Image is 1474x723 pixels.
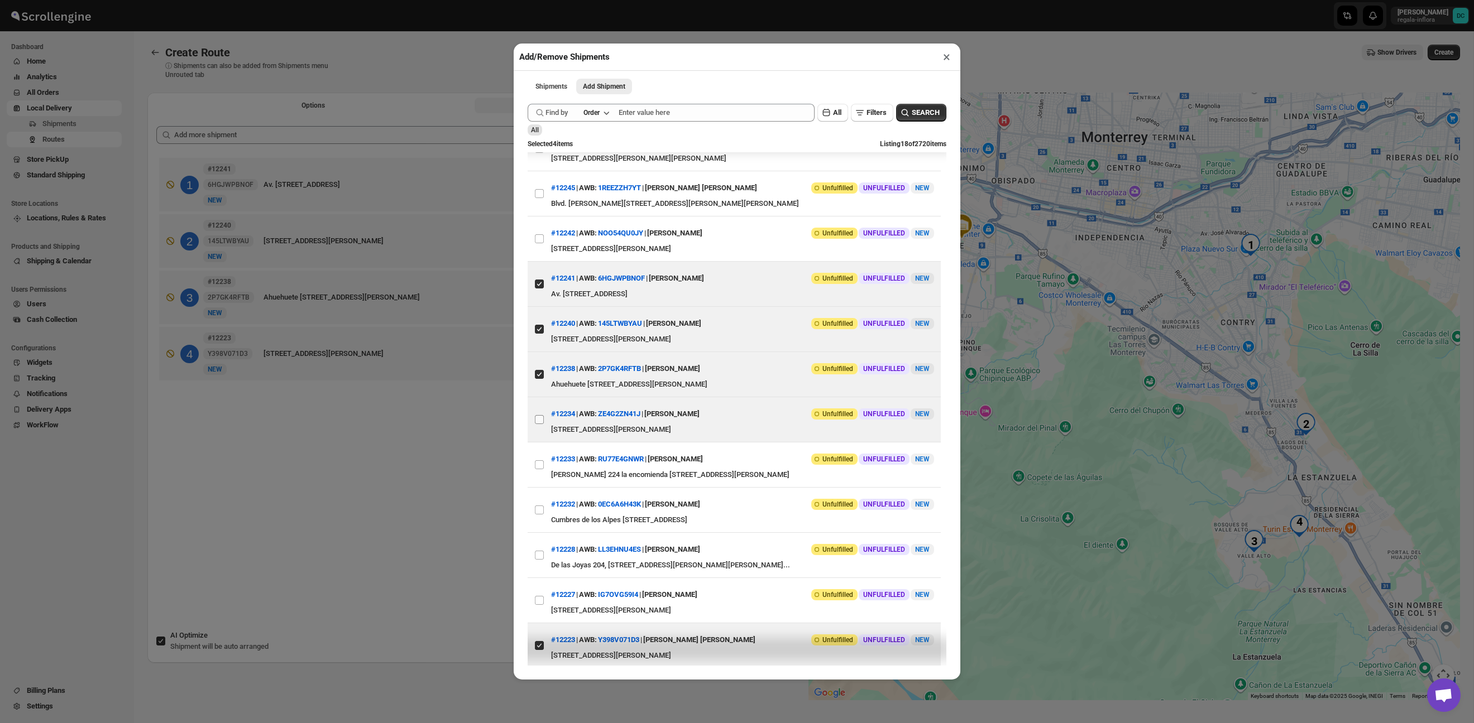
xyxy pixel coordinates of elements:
[579,318,597,329] span: AWB:
[551,590,575,599] button: #12227
[645,494,700,514] div: [PERSON_NAME]
[863,590,905,599] span: UNFULFILLED
[822,545,853,554] span: Unfulfilled
[643,630,755,650] div: [PERSON_NAME] [PERSON_NAME]
[863,319,905,328] span: UNFULFILLED
[822,635,853,644] span: Unfulfilled
[579,363,597,374] span: AWB:
[915,365,930,373] span: NEW
[598,274,645,282] button: 6HGJWPBNOF
[822,590,853,599] span: Unfulfilled
[915,546,930,553] span: NEW
[822,184,853,192] span: Unfulfilled
[648,449,703,469] div: [PERSON_NAME]
[598,409,640,418] button: ZE4G2ZN41J
[551,409,575,418] button: #12234
[822,409,853,418] span: Unfulfilled
[579,182,597,194] span: AWB:
[867,108,887,117] span: Filters
[598,545,641,553] button: LL3EHNU4ES
[863,229,905,238] span: UNFULFILLED
[551,229,575,237] button: #12242
[551,605,934,616] div: [STREET_ADDRESS][PERSON_NAME]
[551,243,934,254] div: [STREET_ADDRESS][PERSON_NAME]
[551,650,934,661] div: [STREET_ADDRESS][PERSON_NAME]
[644,404,700,424] div: [PERSON_NAME]
[147,117,800,579] div: Selected Shipments
[551,153,934,164] div: [STREET_ADDRESS][PERSON_NAME][PERSON_NAME]
[645,539,700,560] div: [PERSON_NAME]
[551,469,934,480] div: [PERSON_NAME] 224 la encomienda [STREET_ADDRESS][PERSON_NAME]
[619,104,815,122] input: Enter value here
[915,320,930,327] span: NEW
[896,104,946,122] button: SEARCH
[551,500,575,508] button: #12232
[863,274,905,283] span: UNFULFILLED
[551,314,701,334] div: | |
[551,319,575,327] button: #12240
[598,229,643,237] button: NOO54QU0JY
[915,500,930,508] span: NEW
[863,409,905,418] span: UNFULFILLED
[551,274,575,282] button: #12241
[915,455,930,463] span: NEW
[1427,678,1461,712] div: Open chat
[551,494,700,514] div: | |
[579,634,597,645] span: AWB:
[915,184,930,192] span: NEW
[598,364,641,373] button: 2P7GK4RFTB
[579,544,597,555] span: AWB:
[880,140,946,148] span: Listing 18 of 2720 items
[598,500,641,508] button: 0EC6A6H43K
[863,635,905,644] span: UNFULFILLED
[642,585,697,605] div: [PERSON_NAME]
[551,585,697,605] div: | |
[551,288,934,300] div: Av. [STREET_ADDRESS]
[649,268,704,288] div: [PERSON_NAME]
[833,108,841,117] span: All
[863,364,905,373] span: UNFULFILLED
[519,51,610,62] h2: Add/Remove Shipments
[822,229,853,238] span: Unfulfilled
[551,178,757,198] div: | |
[912,107,940,118] span: SEARCH
[817,104,848,122] button: All
[551,539,700,560] div: | |
[645,178,757,198] div: [PERSON_NAME] [PERSON_NAME]
[551,359,700,379] div: | |
[863,455,905,464] span: UNFULFILLED
[551,635,575,644] button: #12223
[598,319,642,327] button: 145LTWBYAU
[863,500,905,509] span: UNFULFILLED
[551,404,700,424] div: | |
[531,126,539,134] span: All
[915,229,930,237] span: NEW
[551,455,575,463] button: #12233
[598,455,644,463] button: RU77E4GNWR
[551,560,934,571] div: De las Joyas 204, [STREET_ADDRESS][PERSON_NAME][PERSON_NAME]...
[851,104,893,122] button: Filters
[551,364,575,373] button: #12238
[822,319,853,328] span: Unfulfilled
[863,545,905,554] span: UNFULFILLED
[551,268,704,288] div: | |
[915,274,930,282] span: NEW
[598,184,641,192] button: 1REEZZH7YT
[535,82,567,91] span: Shipments
[579,408,597,420] span: AWB:
[551,184,575,192] button: #12245
[579,589,597,600] span: AWB:
[551,545,575,553] button: #12228
[647,223,702,243] div: [PERSON_NAME]
[863,184,905,192] span: UNFULFILLED
[598,635,639,644] button: Y398V071D3
[822,274,853,283] span: Unfulfilled
[822,455,853,464] span: Unfulfilled
[579,499,597,510] span: AWB:
[545,107,568,118] span: Find by
[646,314,701,334] div: [PERSON_NAME]
[915,591,930,599] span: NEW
[939,49,955,65] button: ×
[583,82,625,91] span: Add Shipment
[551,198,934,209] div: Blvd. [PERSON_NAME][STREET_ADDRESS][PERSON_NAME][PERSON_NAME]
